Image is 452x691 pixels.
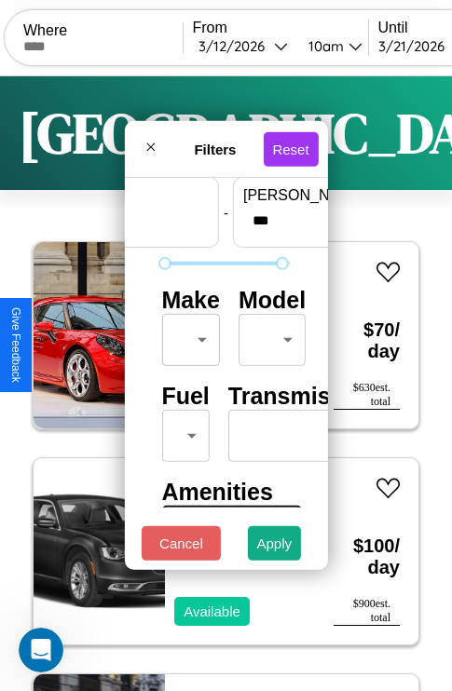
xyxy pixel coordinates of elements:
[263,131,318,166] button: Reset
[50,187,209,204] label: min price
[199,37,274,55] div: 3 / 12 / 2026
[334,381,400,410] div: $ 630 est. total
[161,287,220,314] h4: Make
[334,597,400,626] div: $ 900 est. total
[224,199,228,224] p: -
[248,526,302,561] button: Apply
[239,287,306,314] h4: Model
[294,36,368,56] button: 10am
[334,301,400,381] h3: $ 70 / day
[142,526,221,561] button: Cancel
[334,517,400,597] h3: $ 100 / day
[228,383,378,410] h4: Transmission
[184,599,240,624] p: Available
[19,628,63,672] iframe: Intercom live chat
[23,22,183,39] label: Where
[161,479,290,506] h4: Amenities
[161,383,209,410] h4: Fuel
[299,37,349,55] div: 10am
[9,307,22,383] div: Give Feedback
[193,20,368,36] label: From
[167,141,263,156] h4: Filters
[193,36,294,56] button: 3/12/2026
[243,187,402,204] label: [PERSON_NAME]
